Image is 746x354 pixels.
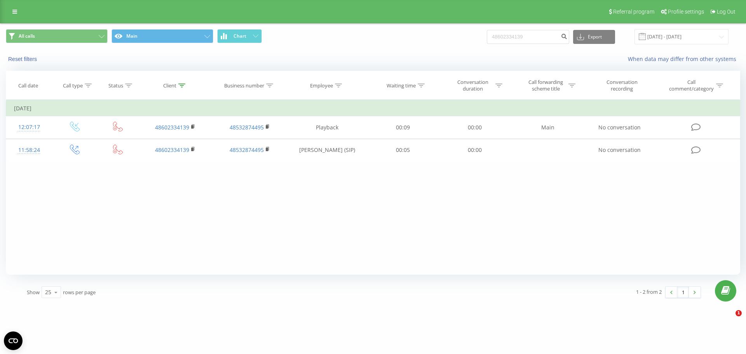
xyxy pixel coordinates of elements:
[287,116,367,139] td: Playback
[163,82,176,89] div: Client
[487,30,569,44] input: Search by number
[27,289,40,296] span: Show
[597,79,647,92] div: Conversation recording
[112,29,213,43] button: Main
[155,124,189,131] a: 48602334139
[668,9,704,15] span: Profile settings
[387,82,416,89] div: Waiting time
[14,120,44,135] div: 12:07:17
[6,101,740,116] td: [DATE]
[736,310,742,316] span: 1
[217,29,262,43] button: Chart
[63,289,96,296] span: rows per page
[224,82,264,89] div: Business number
[525,79,566,92] div: Call forwarding scheme title
[287,139,367,161] td: [PERSON_NAME] (SIP)
[6,56,41,63] button: Reset filters
[677,287,689,298] a: 1
[598,124,641,131] span: No conversation
[720,310,738,329] iframe: Intercom live chat
[108,82,123,89] div: Status
[439,116,510,139] td: 00:00
[6,29,108,43] button: All calls
[573,30,615,44] button: Export
[310,82,333,89] div: Employee
[717,9,736,15] span: Log Out
[4,331,23,350] button: Open CMP widget
[155,146,189,153] a: 48602334139
[636,288,662,296] div: 1 - 2 from 2
[18,82,38,89] div: Call date
[45,288,51,296] div: 25
[452,79,493,92] div: Conversation duration
[439,139,510,161] td: 00:00
[14,143,44,158] div: 11:58:24
[669,79,714,92] div: Call comment/category
[598,146,641,153] span: No conversation
[230,124,264,131] a: 48532874495
[234,33,246,39] span: Chart
[613,9,654,15] span: Referral program
[367,116,439,139] td: 00:09
[367,139,439,161] td: 00:05
[511,116,585,139] td: Main
[628,55,740,63] a: When data may differ from other systems
[63,82,83,89] div: Call type
[230,146,264,153] a: 48532874495
[19,33,35,39] span: All calls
